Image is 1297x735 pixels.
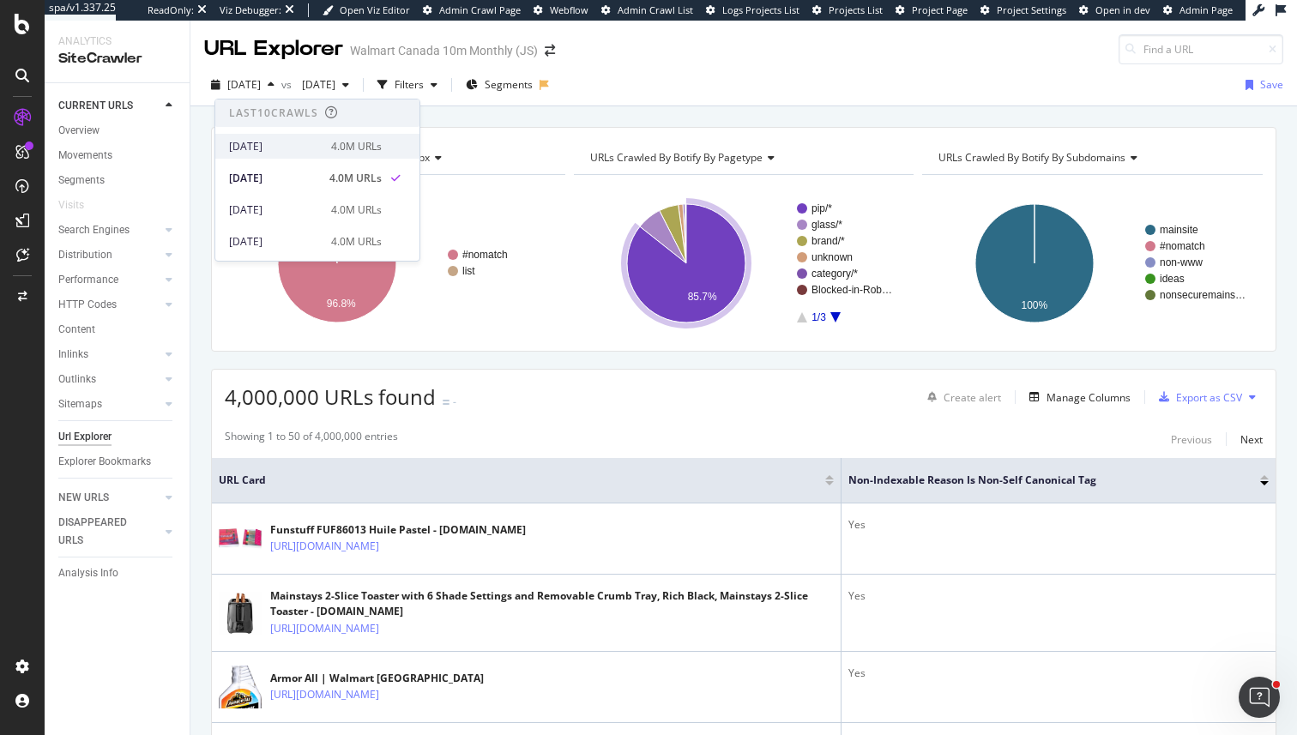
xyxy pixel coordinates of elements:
[1239,677,1280,718] iframe: Intercom live chat
[590,150,763,165] span: URLs Crawled By Botify By pagetype
[912,3,968,16] span: Project Page
[58,221,160,239] a: Search Engines
[270,620,379,637] a: [URL][DOMAIN_NAME]
[58,453,178,471] a: Explorer Bookmarks
[225,429,398,449] div: Showing 1 to 50 of 4,000,000 entries
[58,196,84,214] div: Visits
[58,221,130,239] div: Search Engines
[220,3,281,17] div: Viz Debugger:
[229,202,321,218] div: [DATE]
[938,150,1125,165] span: URLs Crawled By Botify By subdomains
[331,234,382,250] div: 4.0M URLs
[1171,429,1212,449] button: Previous
[327,298,356,310] text: 96.8%
[896,3,968,17] a: Project Page
[270,588,834,619] div: Mainstays 2-Slice Toaster with 6 Shade Settings and Removable Crumb Tray, Rich Black, Mainstays 2...
[1179,3,1233,16] span: Admin Page
[270,686,379,703] a: [URL][DOMAIN_NAME]
[58,196,101,214] a: Visits
[58,428,112,446] div: Url Explorer
[706,3,799,17] a: Logs Projects List
[574,189,914,338] svg: A chart.
[58,346,160,364] a: Inlinks
[1079,3,1150,17] a: Open in dev
[935,144,1247,172] h4: URLs Crawled By Botify By subdomains
[811,219,842,231] text: glass/*
[811,235,845,247] text: brand/*
[229,139,321,154] div: [DATE]
[1119,34,1283,64] input: Find a URL
[922,189,1263,338] svg: A chart.
[270,538,379,555] a: [URL][DOMAIN_NAME]
[227,77,261,92] span: 2025 Aug. 29th
[848,517,1269,533] div: Yes
[58,514,160,550] a: DISAPPEARED URLS
[1260,77,1283,92] div: Save
[811,251,853,263] text: unknown
[1160,224,1198,236] text: mainsite
[270,671,484,686] div: Armor All | Walmart [GEOGRAPHIC_DATA]
[219,473,821,488] span: URL Card
[58,271,160,289] a: Performance
[148,3,194,17] div: ReadOnly:
[1160,256,1203,268] text: non-www
[58,321,95,339] div: Content
[485,77,533,92] span: Segments
[58,97,133,115] div: CURRENT URLS
[281,77,295,92] span: vs
[58,514,145,550] div: DISAPPEARED URLS
[323,3,410,17] a: Open Viz Editor
[1023,387,1131,407] button: Manage Columns
[58,34,176,49] div: Analytics
[601,3,693,17] a: Admin Crawl List
[229,105,318,120] div: Last 10 Crawls
[58,564,118,582] div: Analysis Info
[534,3,588,17] a: Webflow
[58,346,88,364] div: Inlinks
[225,383,436,411] span: 4,000,000 URLs found
[331,139,382,154] div: 4.0M URLs
[219,592,262,635] img: main image
[340,3,410,16] span: Open Viz Editor
[811,202,832,214] text: pip/*
[1160,273,1185,285] text: ideas
[225,189,565,338] svg: A chart.
[204,34,343,63] div: URL Explorer
[453,395,456,409] div: -
[58,564,178,582] a: Analysis Info
[423,3,521,17] a: Admin Crawl Page
[58,147,112,165] div: Movements
[462,265,475,277] text: list
[462,249,508,261] text: #nomatch
[58,122,100,140] div: Overview
[331,202,382,218] div: 4.0M URLs
[329,171,382,186] div: 4.0M URLs
[618,3,693,16] span: Admin Crawl List
[204,71,281,99] button: [DATE]
[58,453,151,471] div: Explorer Bookmarks
[371,71,444,99] button: Filters
[58,271,118,289] div: Performance
[295,71,356,99] button: [DATE]
[1171,432,1212,447] div: Previous
[58,371,96,389] div: Outlinks
[270,522,526,538] div: Funstuff FUF86013 Huile Pastel - [DOMAIN_NAME]
[229,171,319,186] div: [DATE]
[1152,383,1242,411] button: Export as CSV
[58,296,117,314] div: HTTP Codes
[219,517,262,560] img: main image
[550,3,588,16] span: Webflow
[1176,390,1242,405] div: Export as CSV
[439,3,521,16] span: Admin Crawl Page
[58,371,160,389] a: Outlinks
[1239,71,1283,99] button: Save
[944,390,1001,405] div: Create alert
[1095,3,1150,16] span: Open in dev
[848,666,1269,681] div: Yes
[1160,289,1246,301] text: nonsecuremains…
[395,77,424,92] div: Filters
[829,3,883,16] span: Projects List
[350,42,538,59] div: Walmart Canada 10m Monthly (JS)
